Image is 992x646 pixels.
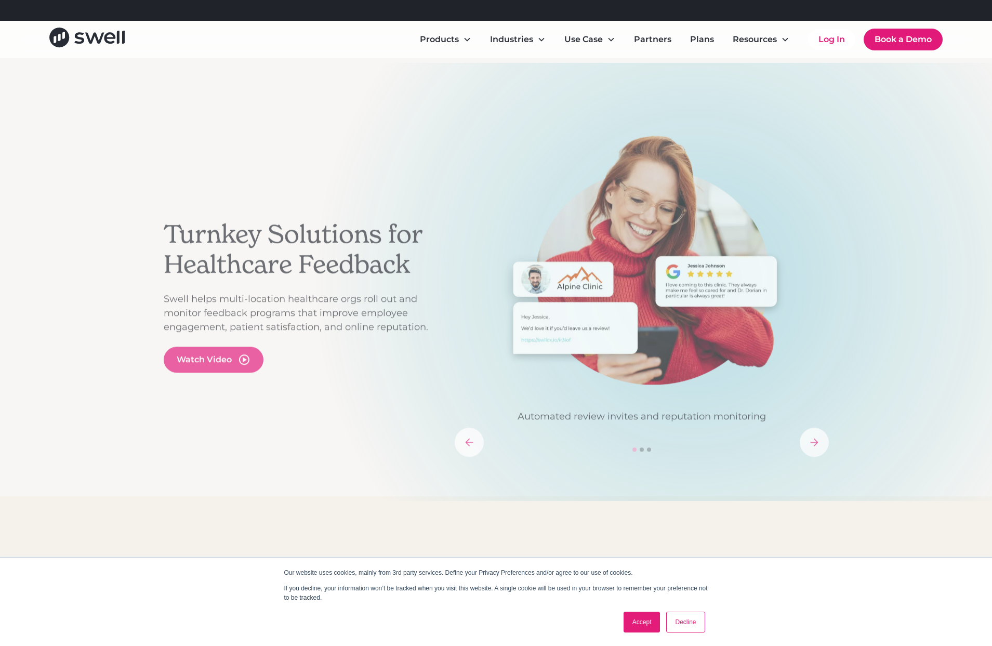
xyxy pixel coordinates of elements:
p: If you decline, your information won’t be tracked when you visit this website. A single cookie wi... [284,584,708,602]
div: Industries [482,29,554,50]
div: Show slide 3 of 3 [647,447,651,452]
div: 1 of 3 [455,135,829,424]
div: Show slide 1 of 3 [632,447,637,452]
a: Log In [808,29,855,50]
p: Automated review invites and reputation monitoring [455,410,829,424]
h2: Turnkey Solutions for Healthcare Feedback [164,220,444,280]
a: Accept [624,612,660,632]
div: Products [412,29,480,50]
div: Industries [490,33,533,46]
a: Decline [666,612,705,632]
div: Watch Video [177,353,232,366]
div: Use Case [564,33,603,46]
div: next slide [800,428,829,457]
div: Products [420,33,459,46]
a: Partners [626,29,680,50]
div: Resources [724,29,798,50]
div: previous slide [455,428,484,457]
a: open lightbox [164,347,263,373]
div: carousel [455,135,829,457]
a: home [49,28,125,51]
a: Book a Demo [864,29,943,50]
div: Show slide 2 of 3 [640,447,644,452]
p: Swell helps multi-location healthcare orgs roll out and monitor feedback programs that improve em... [164,292,444,334]
div: Resources [733,33,777,46]
div: Use Case [556,29,624,50]
p: Our website uses cookies, mainly from 3rd party services. Define your Privacy Preferences and/or ... [284,568,708,577]
a: Plans [682,29,722,50]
